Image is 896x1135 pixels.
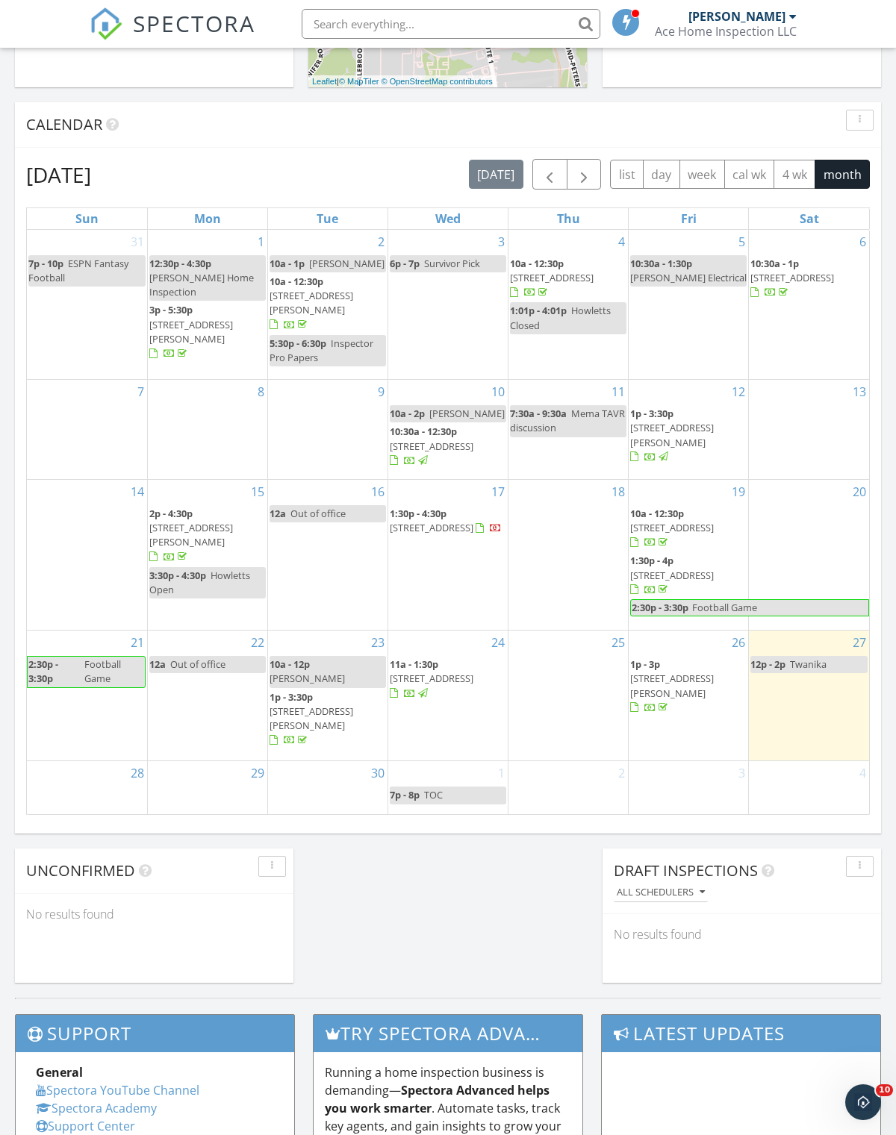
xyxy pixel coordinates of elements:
span: 10:30a - 1:30p [630,257,692,270]
a: Go to September 25, 2025 [609,631,628,654]
span: 10:30a - 1p [750,257,799,270]
a: Go to September 23, 2025 [368,631,388,654]
a: Go to September 27, 2025 [850,631,869,654]
span: [STREET_ADDRESS][PERSON_NAME] [630,421,714,448]
span: 12p - 2p [750,657,785,671]
span: 2p - 4:30p [149,507,193,520]
td: Go to September 2, 2025 [267,230,388,380]
span: Inspector Pro Papers [270,337,373,364]
span: 1:01p - 4:01p [510,304,567,317]
a: 10a - 12:30p [STREET_ADDRESS] [510,255,626,302]
a: Go to September 9, 2025 [375,380,388,404]
td: Go to September 9, 2025 [267,380,388,480]
a: Go to September 7, 2025 [134,380,147,404]
a: Go to September 1, 2025 [255,230,267,254]
a: Go to September 11, 2025 [609,380,628,404]
a: Go to September 6, 2025 [856,230,869,254]
a: 1:30p - 4:30p [STREET_ADDRESS] [390,507,502,534]
a: Go to September 29, 2025 [248,761,267,785]
button: day [643,160,680,189]
span: 3p - 5:30p [149,303,193,316]
strong: General [36,1064,83,1081]
span: 2:30p - 3:30p [28,657,81,687]
td: Go to September 5, 2025 [629,230,749,380]
a: 3p - 5:30p [STREET_ADDRESS][PERSON_NAME] [149,301,266,363]
input: Search everything... [302,9,600,39]
a: Thursday [554,208,583,229]
span: 12a [149,657,166,671]
td: Go to September 15, 2025 [147,479,267,630]
span: [STREET_ADDRESS][PERSON_NAME] [270,704,353,732]
a: Go to September 10, 2025 [488,380,508,404]
span: [STREET_ADDRESS] [510,271,594,284]
td: Go to September 16, 2025 [267,479,388,630]
a: 1p - 3:30p [STREET_ADDRESS][PERSON_NAME] [630,407,714,463]
a: Go to September 12, 2025 [729,380,748,404]
a: Support Center [36,1118,135,1134]
div: No results found [603,914,881,954]
td: Go to September 13, 2025 [749,380,869,480]
a: Go to September 5, 2025 [735,230,748,254]
span: 7:30a - 9:30a [510,407,567,420]
td: Go to October 2, 2025 [508,761,629,814]
div: Ace Home Inspection LLC [655,24,797,39]
div: All schedulers [617,887,705,898]
td: Go to September 24, 2025 [388,631,508,761]
span: Calendar [26,114,102,134]
td: Go to September 8, 2025 [147,380,267,480]
span: [STREET_ADDRESS] [750,271,834,284]
span: 10a - 12:30p [630,507,684,520]
td: Go to September 26, 2025 [629,631,749,761]
td: Go to September 29, 2025 [147,761,267,814]
a: 1:30p - 4p [STREET_ADDRESS] [630,552,747,599]
a: 10:30a - 1p [STREET_ADDRESS] [750,257,834,298]
span: Football Game [692,601,757,614]
span: 10a - 1p [270,257,305,270]
td: Go to September 10, 2025 [388,380,508,480]
span: Mema TAVR discussion [510,407,625,434]
button: Next month [567,159,602,190]
a: Go to September 24, 2025 [488,631,508,654]
td: Go to September 25, 2025 [508,631,629,761]
a: Go to September 4, 2025 [615,230,628,254]
button: [DATE] [469,160,523,189]
td: Go to September 14, 2025 [27,479,147,630]
a: Monday [191,208,224,229]
td: Go to September 12, 2025 [629,380,749,480]
div: [PERSON_NAME] [688,9,785,24]
span: 1p - 3:30p [270,690,313,704]
a: 10:30a - 12:30p [STREET_ADDRESS] [390,423,506,470]
td: Go to October 1, 2025 [388,761,508,814]
span: [STREET_ADDRESS] [630,521,714,534]
span: 7p - 8p [390,788,420,801]
a: Go to September 16, 2025 [368,480,388,504]
span: 12:30p - 4:30p [149,257,211,270]
span: [STREET_ADDRESS] [390,521,473,534]
h3: Try spectora advanced [DATE] [314,1015,583,1051]
a: Wednesday [432,208,464,229]
span: 12a [270,507,286,520]
span: Howletts Closed [510,304,611,331]
a: 10:30a - 12:30p [STREET_ADDRESS] [390,425,473,466]
a: 2p - 4:30p [STREET_ADDRESS][PERSON_NAME] [149,505,266,566]
span: SPECTORA [133,7,255,39]
span: [PERSON_NAME] Home Inspection [149,271,254,298]
h2: [DATE] [26,160,91,190]
a: Spectora YouTube Channel [36,1082,199,1098]
a: © OpenStreetMap contributors [382,77,493,86]
td: Go to September 1, 2025 [147,230,267,380]
a: Tuesday [314,208,341,229]
a: Go to September 18, 2025 [609,480,628,504]
a: 1p - 3p [STREET_ADDRESS][PERSON_NAME] [630,657,714,714]
span: [STREET_ADDRESS] [630,569,714,582]
span: Howletts Open [149,569,250,596]
div: | [308,75,497,88]
a: 1p - 3:30p [STREET_ADDRESS][PERSON_NAME] [630,405,747,466]
a: Go to October 3, 2025 [735,761,748,785]
span: 10a - 12p [270,657,310,671]
a: Sunday [72,208,102,229]
button: week [679,160,725,189]
span: [PERSON_NAME] [429,407,505,420]
span: [PERSON_NAME] [309,257,385,270]
a: Spectora Academy [36,1100,157,1116]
